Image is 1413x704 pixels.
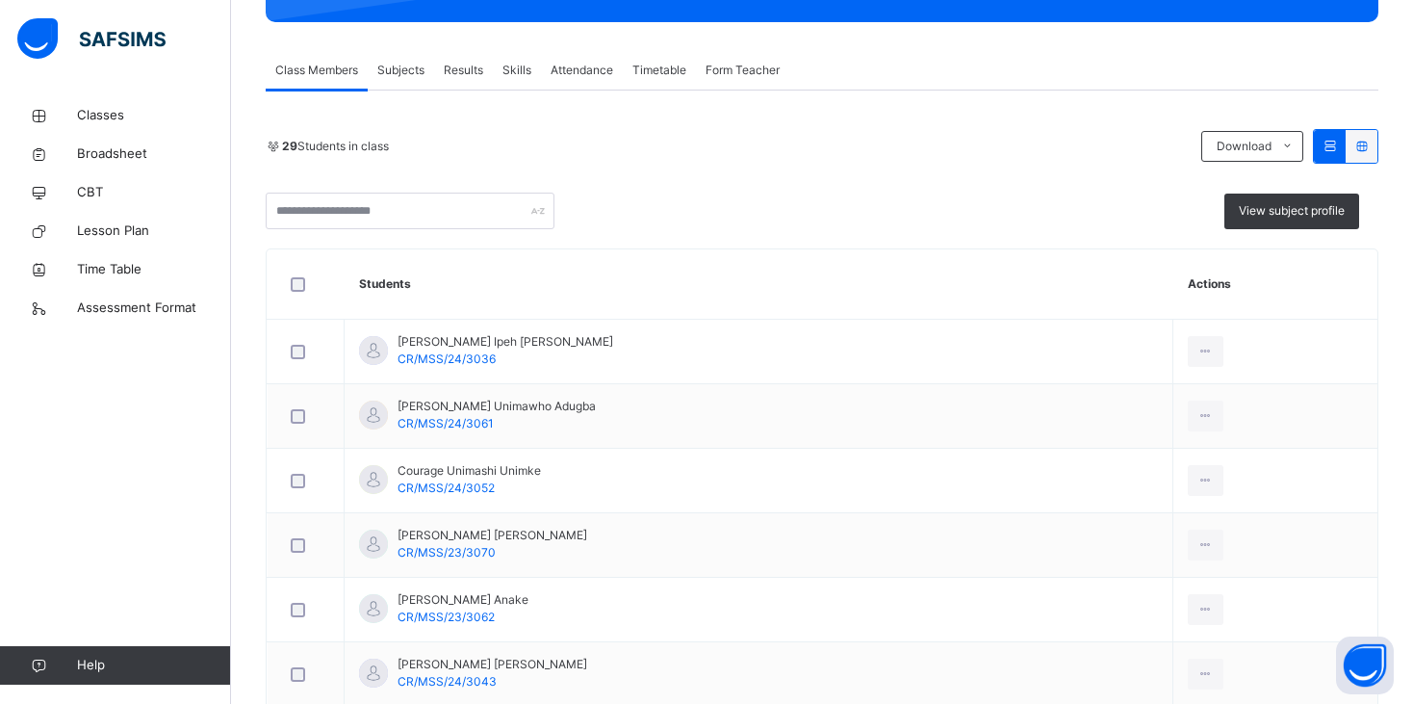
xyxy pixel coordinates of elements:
[77,260,231,279] span: Time Table
[282,138,389,155] span: Students in class
[502,62,531,79] span: Skills
[398,416,494,430] span: CR/MSS/24/3061
[551,62,613,79] span: Attendance
[282,139,297,153] b: 29
[1217,138,1272,155] span: Download
[398,333,613,351] span: [PERSON_NAME] Ipeh [PERSON_NAME]
[77,656,230,675] span: Help
[398,591,528,609] span: [PERSON_NAME] Anake
[706,62,780,79] span: Form Teacher
[398,481,495,495] span: CR/MSS/24/3052
[377,62,424,79] span: Subjects
[77,144,231,164] span: Broadsheet
[632,62,686,79] span: Timetable
[77,299,231,318] span: Assessment Format
[275,62,358,79] span: Class Members
[1173,249,1377,320] th: Actions
[398,674,497,689] span: CR/MSS/24/3043
[77,222,231,241] span: Lesson Plan
[398,398,596,415] span: [PERSON_NAME] Unimawho Adugba
[398,352,496,366] span: CR/MSS/24/3036
[17,18,166,59] img: safsims
[398,527,587,544] span: [PERSON_NAME] [PERSON_NAME]
[398,656,587,673] span: [PERSON_NAME] [PERSON_NAME]
[77,106,231,125] span: Classes
[1239,202,1345,220] span: View subject profile
[1336,637,1394,694] button: Open asap
[398,610,495,624] span: CR/MSS/23/3062
[398,462,541,480] span: Courage Unimashi Unimke
[398,545,496,560] span: CR/MSS/23/3070
[345,249,1173,320] th: Students
[77,183,231,202] span: CBT
[444,62,483,79] span: Results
